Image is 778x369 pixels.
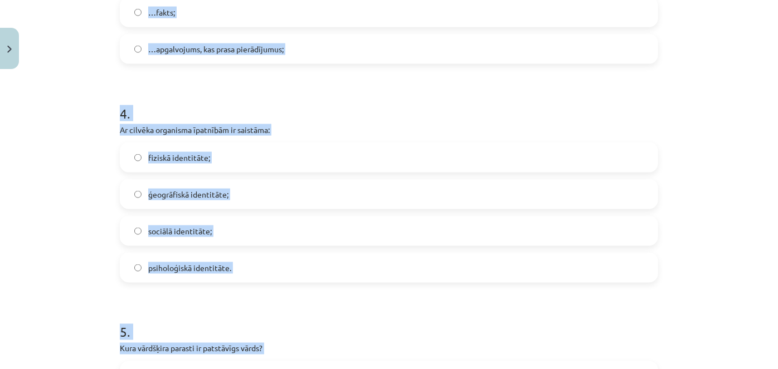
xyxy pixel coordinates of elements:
span: ģeogrāfiskā identitāte; [148,189,228,200]
img: icon-close-lesson-0947bae3869378f0d4975bcd49f059093ad1ed9edebbc8119c70593378902aed.svg [7,46,12,53]
span: sociālā identitāte; [148,225,212,237]
span: …apgalvojums, kas prasa pierādījumus; [148,43,284,55]
input: sociālā identitāte; [134,228,142,235]
span: …fakts; [148,7,175,18]
h1: 5 . [120,305,658,340]
span: psiholoģiskā identitāte. [148,262,231,274]
p: Ar cilvēka organisma īpatnībām ir saistāma: [120,124,658,136]
input: fiziskā identitāte; [134,154,142,161]
p: Kura vārdšķira parasti ir patstāvīgs vārds? [120,343,658,355]
input: psiholoģiskā identitāte. [134,264,142,272]
input: …fakts; [134,9,142,16]
input: ģeogrāfiskā identitāte; [134,191,142,198]
h1: 4 . [120,86,658,121]
input: …apgalvojums, kas prasa pierādījumus; [134,46,142,53]
span: fiziskā identitāte; [148,152,210,164]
